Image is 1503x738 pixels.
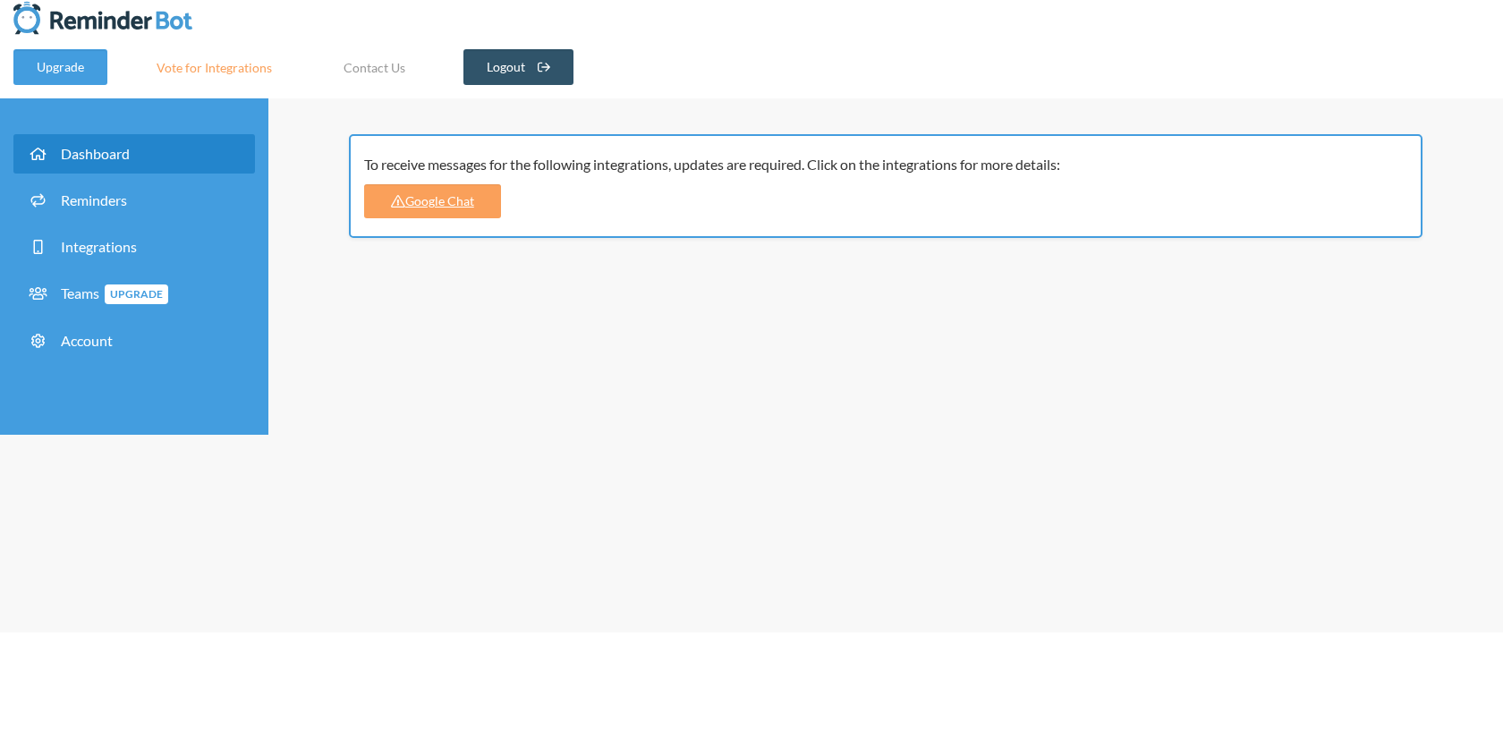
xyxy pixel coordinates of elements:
a: Dashboard [13,134,255,174]
a: Logout [463,49,573,85]
a: Integrations [13,227,255,267]
span: Upgrade [105,284,168,304]
span: Integrations [61,238,137,255]
a: Vote for Integrations [134,49,294,85]
a: Contact Us [321,49,428,85]
a: TeamsUpgrade [13,274,255,314]
span: Reminders [61,191,127,208]
a: Reminders [13,181,255,220]
a: Account [13,321,255,361]
a: Google Chat [364,184,501,218]
span: Dashboard [61,145,130,162]
a: Upgrade [13,49,107,85]
div: To receive messages for the following integrations, updates are required. Click on the integratio... [364,154,1395,175]
span: Teams [61,284,168,301]
span: Account [61,332,113,349]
